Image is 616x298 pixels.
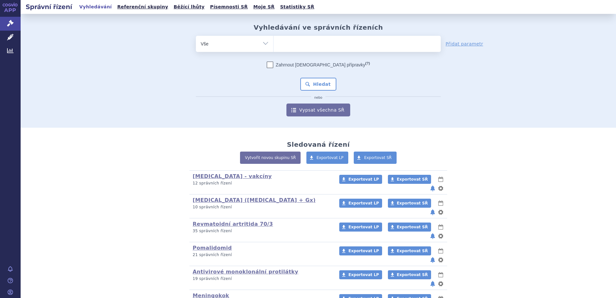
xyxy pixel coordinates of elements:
h2: Vyhledávání ve správních řízeních [254,24,383,31]
a: [MEDICAL_DATA] - vakcíny [193,173,272,179]
a: Vypsat všechna SŘ [286,104,350,116]
span: Exportovat SŘ [397,273,428,277]
a: Běžící lhůty [172,3,207,11]
a: Exportovat SŘ [388,199,431,208]
a: Pomalidomid [193,245,232,251]
button: nastavení [438,208,444,216]
a: Statistiky SŘ [278,3,316,11]
p: 12 správních řízení [193,181,331,186]
span: Exportovat LP [348,273,379,277]
button: lhůty [438,223,444,231]
button: notifikace [429,280,436,288]
span: Exportovat LP [348,249,379,253]
button: nastavení [438,256,444,264]
abbr: (?) [365,61,370,65]
p: 21 správních řízení [193,252,331,258]
a: Přidat parametr [446,41,483,47]
p: 35 správních řízení [193,228,331,234]
p: 10 správních řízení [193,204,331,210]
a: Antivirové monoklonální protilátky [193,269,298,275]
a: Exportovat LP [306,152,349,164]
a: Vytvořit novou skupinu SŘ [240,152,301,164]
button: nastavení [438,232,444,240]
a: Referenční skupiny [115,3,170,11]
a: Moje SŘ [251,3,276,11]
a: Revmatoidní artritida 70/3 [193,221,273,227]
span: Exportovat LP [348,201,379,205]
span: Exportovat LP [348,225,379,229]
span: Exportovat SŘ [364,155,392,160]
span: Exportovat SŘ [397,201,428,205]
a: Exportovat LP [339,246,382,255]
button: Hledat [300,78,337,91]
span: Exportovat LP [317,155,344,160]
button: notifikace [429,232,436,240]
button: lhůty [438,247,444,255]
a: [MEDICAL_DATA] ([MEDICAL_DATA] + Gx) [193,197,316,203]
a: Exportovat LP [339,199,382,208]
h2: Správní řízení [21,2,77,11]
label: Zahrnout [DEMOGRAPHIC_DATA] přípravky [267,62,370,68]
a: Písemnosti SŘ [208,3,250,11]
button: notifikace [429,184,436,192]
i: nebo [311,96,326,100]
button: nastavení [438,184,444,192]
span: Exportovat SŘ [397,225,428,229]
a: Exportovat LP [339,175,382,184]
a: Exportovat LP [339,223,382,232]
button: lhůty [438,175,444,183]
a: Exportovat SŘ [388,175,431,184]
button: lhůty [438,271,444,279]
span: Exportovat SŘ [397,177,428,182]
button: nastavení [438,280,444,288]
a: Exportovat SŘ [388,223,431,232]
button: notifikace [429,256,436,264]
h2: Sledovaná řízení [287,141,350,148]
a: Exportovat SŘ [388,246,431,255]
span: Exportovat LP [348,177,379,182]
a: Exportovat SŘ [354,152,397,164]
p: 19 správních řízení [193,276,331,282]
button: notifikace [429,208,436,216]
button: lhůty [438,199,444,207]
span: Exportovat SŘ [397,249,428,253]
a: Exportovat SŘ [388,270,431,279]
a: Exportovat LP [339,270,382,279]
a: Vyhledávání [77,3,114,11]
